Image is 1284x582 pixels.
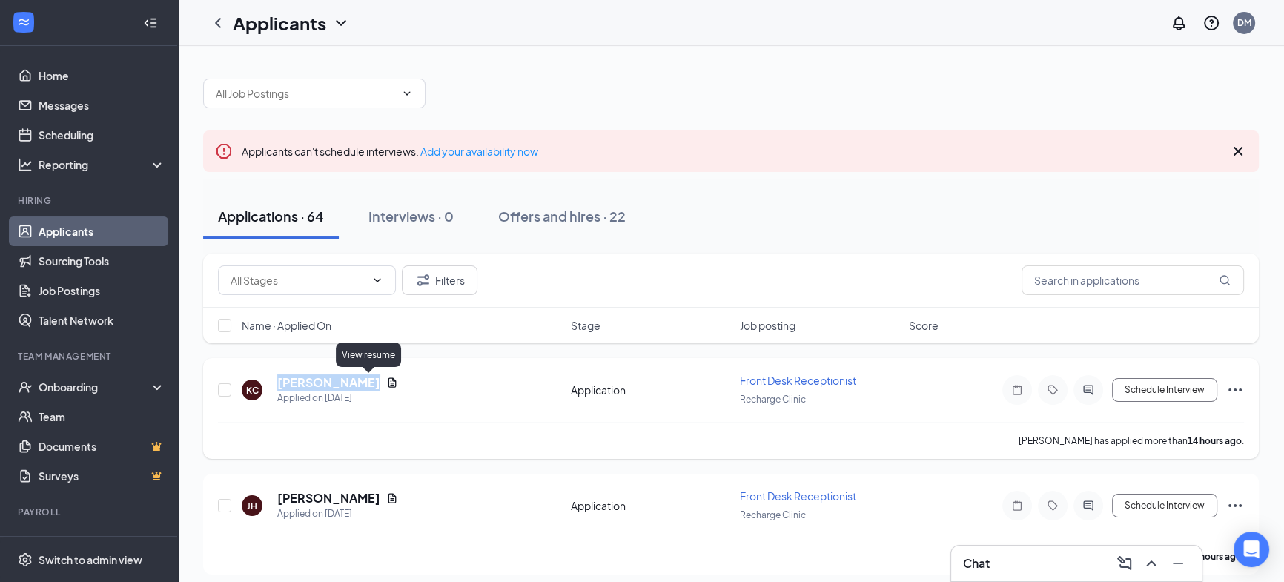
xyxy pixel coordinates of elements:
svg: Notifications [1170,14,1188,32]
div: DM [1237,16,1251,29]
svg: Cross [1229,142,1247,160]
svg: Settings [18,552,33,567]
svg: ChevronDown [371,274,383,286]
svg: Tag [1044,500,1062,512]
a: SurveysCrown [39,461,165,491]
svg: ChevronDown [401,87,413,99]
span: Front Desk Receptionist [740,489,856,503]
input: All Stages [231,272,365,288]
div: Onboarding [39,380,153,394]
span: Recharge Clinic [740,509,806,520]
svg: ChevronUp [1142,555,1160,572]
svg: Document [386,492,398,504]
a: Talent Network [39,305,165,335]
input: Search in applications [1022,265,1244,295]
div: View resume [336,343,401,367]
svg: Error [215,142,233,160]
div: KC [246,384,259,397]
div: Switch to admin view [39,552,142,567]
div: Open Intercom Messenger [1234,532,1269,567]
b: 14 hours ago [1188,435,1242,446]
div: Application [571,383,731,397]
a: Applicants [39,216,165,246]
a: Home [39,61,165,90]
button: Schedule Interview [1112,378,1217,402]
input: All Job Postings [216,85,395,102]
span: Name · Applied On [242,318,331,333]
svg: Analysis [18,157,33,172]
button: ChevronUp [1139,552,1163,575]
span: Job posting [740,318,795,333]
button: ComposeMessage [1113,552,1136,575]
svg: ActiveChat [1079,384,1097,396]
svg: UserCheck [18,380,33,394]
p: [PERSON_NAME] has applied more than . [1019,434,1244,447]
div: Payroll [18,506,162,518]
svg: ChevronLeft [209,14,227,32]
svg: Note [1008,500,1026,512]
button: Schedule Interview [1112,494,1217,517]
a: Team [39,402,165,431]
a: Job Postings [39,276,165,305]
span: Applicants can't schedule interviews. [242,145,538,158]
b: 17 hours ago [1188,551,1242,562]
a: Scheduling [39,120,165,150]
svg: Minimize [1169,555,1187,572]
a: PayrollCrown [39,528,165,558]
h1: Applicants [233,10,326,36]
svg: ActiveChat [1079,500,1097,512]
svg: QuestionInfo [1202,14,1220,32]
div: Application [571,498,731,513]
svg: Filter [414,271,432,289]
div: Reporting [39,157,166,172]
svg: ComposeMessage [1116,555,1134,572]
div: Team Management [18,350,162,363]
span: Front Desk Receptionist [740,374,856,387]
svg: Tag [1044,384,1062,396]
div: Interviews · 0 [368,207,454,225]
svg: Ellipses [1226,497,1244,515]
svg: Document [386,377,398,388]
span: Recharge Clinic [740,394,806,405]
div: Applications · 64 [218,207,324,225]
div: Applied on [DATE] [277,391,398,406]
a: DocumentsCrown [39,431,165,461]
h5: [PERSON_NAME] [277,490,380,506]
button: Filter Filters [402,265,477,295]
svg: Ellipses [1226,381,1244,399]
svg: ChevronDown [332,14,350,32]
svg: MagnifyingGlass [1219,274,1231,286]
span: Score [909,318,939,333]
svg: Collapse [143,16,158,30]
a: Sourcing Tools [39,246,165,276]
h3: Chat [963,555,990,572]
div: Hiring [18,194,162,207]
h5: [PERSON_NAME] [277,374,380,391]
svg: Note [1008,384,1026,396]
svg: WorkstreamLogo [16,15,31,30]
a: Messages [39,90,165,120]
div: JH [247,500,257,512]
button: Minimize [1166,552,1190,575]
span: Stage [571,318,600,333]
div: Offers and hires · 22 [498,207,626,225]
div: Applied on [DATE] [277,506,398,521]
a: Add your availability now [420,145,538,158]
